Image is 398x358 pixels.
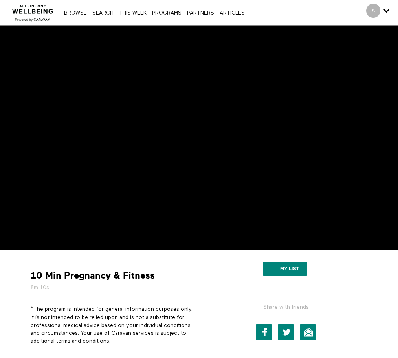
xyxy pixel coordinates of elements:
[278,324,294,340] a: Twitter
[263,262,307,276] button: My list
[90,11,116,16] a: Search
[216,303,356,317] h5: Share with friends
[31,305,193,345] p: *The program is intended for general information purposes only. It is not intended to be relied u...
[31,284,193,292] h5: 8m 10s
[117,11,149,16] a: THIS WEEK
[62,11,89,16] a: Browse
[150,11,183,16] a: PROGRAMS
[256,324,272,340] a: Facebook
[185,11,216,16] a: PARTNERS
[62,9,246,17] nav: Primary
[218,11,247,16] a: ARTICLES
[31,269,155,282] strong: 10 Min Pregnancy & Fitness
[300,324,316,340] a: Email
